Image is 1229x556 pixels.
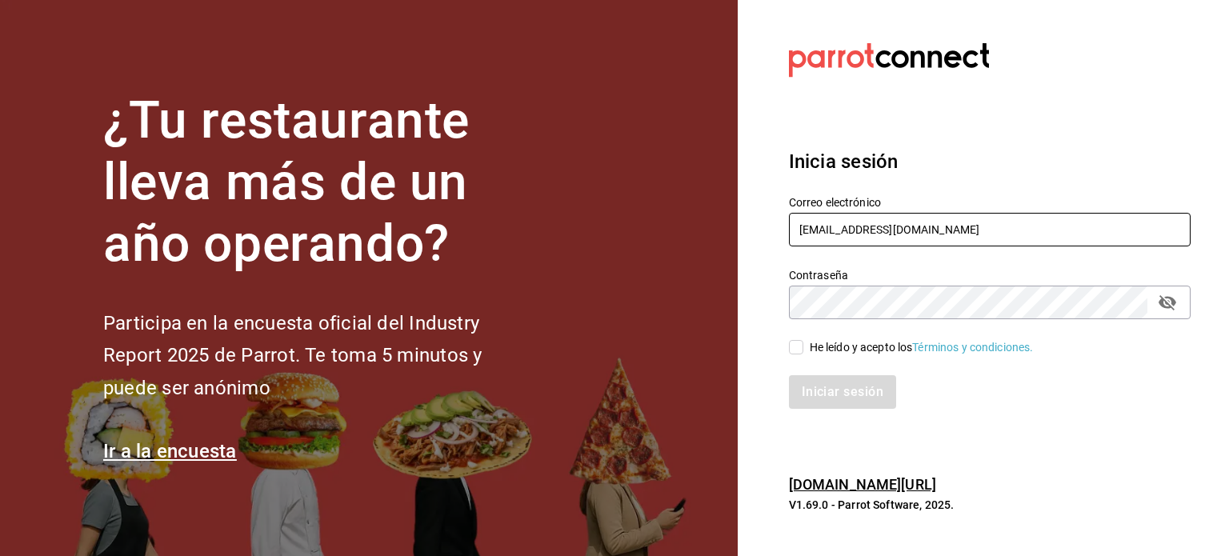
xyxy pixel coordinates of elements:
a: [DOMAIN_NAME][URL] [789,476,936,493]
label: Contraseña [789,270,1191,281]
a: Ir a la encuesta [103,440,237,462]
p: V1.69.0 - Parrot Software, 2025. [789,497,1191,513]
input: Ingresa tu correo electrónico [789,213,1191,246]
h1: ¿Tu restaurante lleva más de un año operando? [103,90,535,274]
a: Términos y condiciones. [912,341,1033,354]
label: Correo electrónico [789,197,1191,208]
h3: Inicia sesión [789,147,1191,176]
div: He leído y acepto los [810,339,1034,356]
h2: Participa en la encuesta oficial del Industry Report 2025 de Parrot. Te toma 5 minutos y puede se... [103,307,535,405]
button: passwordField [1154,289,1181,316]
